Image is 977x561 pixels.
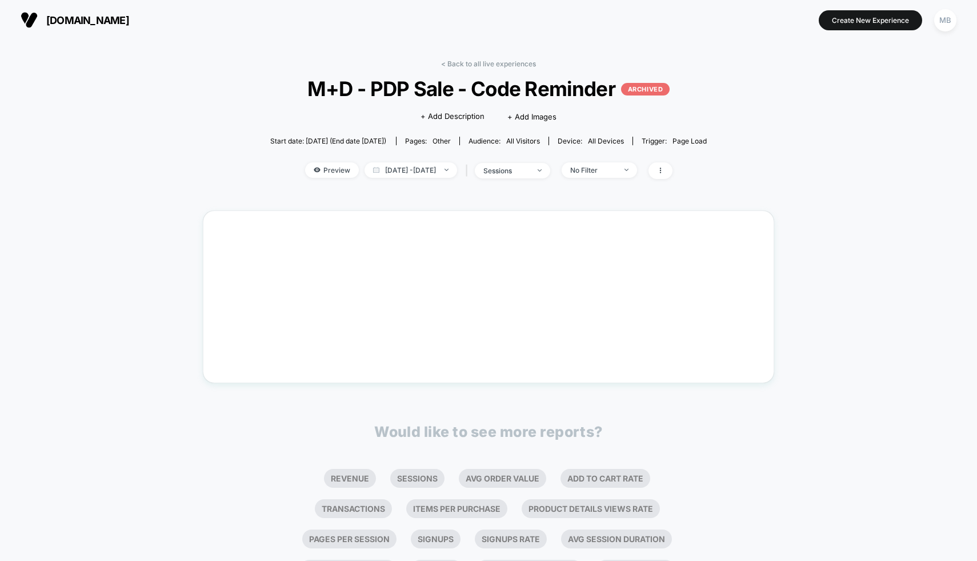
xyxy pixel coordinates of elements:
div: Pages: [405,137,451,145]
li: Product Details Views Rate [522,499,660,518]
div: MB [934,9,956,31]
li: Add To Cart Rate [560,469,650,488]
li: Revenue [324,469,376,488]
span: [DOMAIN_NAME] [46,14,129,26]
span: Device: [548,137,632,145]
button: Create New Experience [819,10,922,30]
div: No Filter [570,166,616,174]
span: + Add Description [421,111,485,122]
button: [DOMAIN_NAME] [17,11,133,29]
span: all devices [588,137,624,145]
li: Items Per Purchase [406,499,507,518]
img: end [624,169,628,171]
img: Visually logo [21,11,38,29]
img: end [538,169,542,172]
li: Avg Session Duration [561,530,672,548]
span: Start date: [DATE] (End date [DATE]) [270,137,386,145]
span: + Add Images [507,112,556,121]
span: M+D - PDP Sale - Code Reminder [292,77,685,101]
span: All Visitors [506,137,540,145]
li: Transactions [315,499,392,518]
p: ARCHIVED [621,83,670,96]
button: MB [931,9,960,32]
li: Avg Order Value [459,469,546,488]
li: Signups Rate [475,530,547,548]
span: [DATE] - [DATE] [365,162,457,178]
li: Pages Per Session [302,530,397,548]
li: Signups [411,530,461,548]
span: Page Load [672,137,707,145]
div: sessions [483,166,529,175]
p: Would like to see more reports? [374,423,603,440]
span: Preview [305,162,359,178]
span: | [463,162,475,179]
img: calendar [373,167,379,173]
div: Audience: [469,137,540,145]
img: end [445,169,449,171]
div: Trigger: [642,137,707,145]
span: other [433,137,451,145]
a: < Back to all live experiences [441,59,536,68]
li: Sessions [390,469,445,488]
